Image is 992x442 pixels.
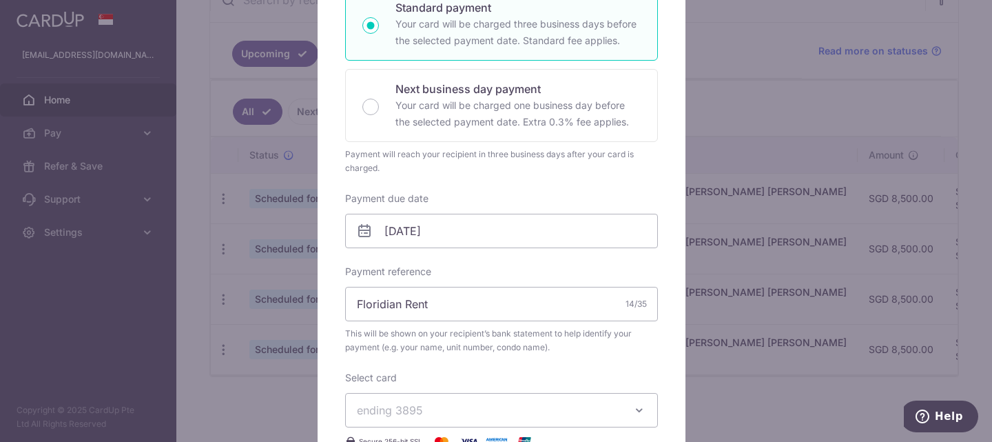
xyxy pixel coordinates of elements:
[345,265,431,279] label: Payment reference
[345,371,397,385] label: Select card
[345,393,658,428] button: ending 3895
[395,16,641,49] p: Your card will be charged three business days before the selected payment date. Standard fee appl...
[345,214,658,248] input: DD / MM / YYYY
[345,327,658,354] span: This will be shown on your recipient’s bank statement to help identify your payment (e.g. your na...
[357,403,423,417] span: ending 3895
[395,97,641,130] p: Your card will be charged one business day before the selected payment date. Extra 0.3% fee applies.
[904,401,978,435] iframe: Opens a widget where you can find more information
[395,81,641,97] p: Next business day payment
[345,148,658,175] div: Payment will reach your recipient in three business days after your card is charged.
[345,192,428,205] label: Payment due date
[626,297,647,311] div: 14/35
